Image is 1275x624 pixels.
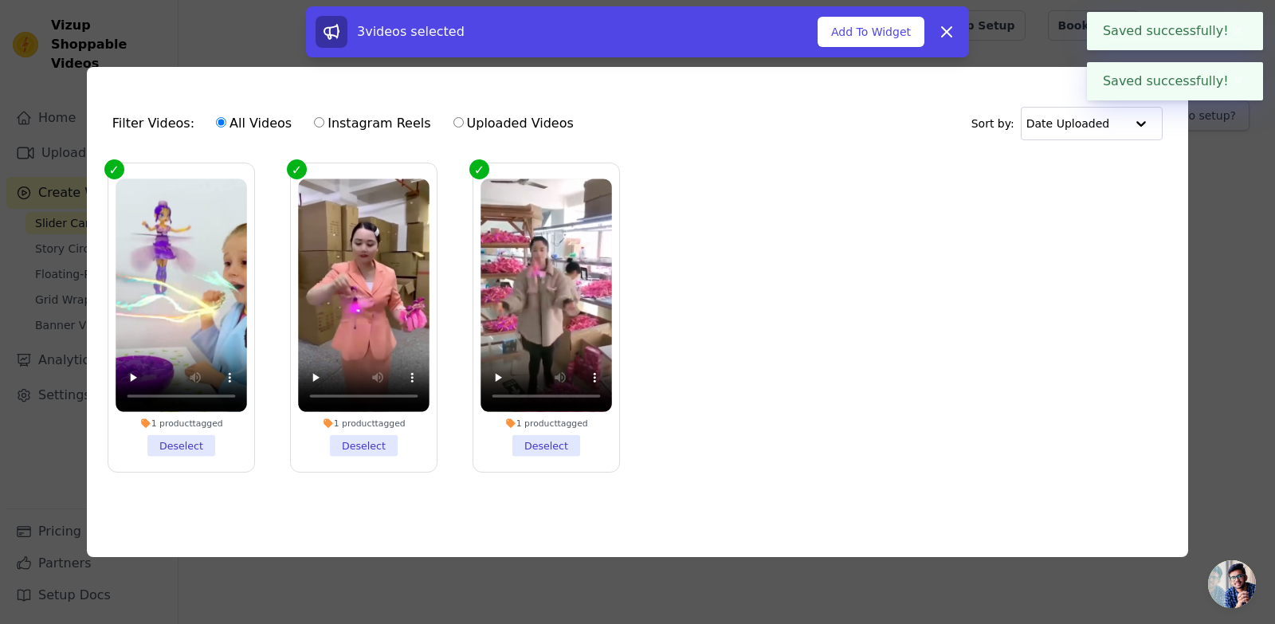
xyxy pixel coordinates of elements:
button: Add To Widget [818,17,924,47]
div: Open chat [1208,560,1256,608]
div: 1 product tagged [298,418,430,429]
div: 1 product tagged [481,418,612,429]
button: Close [1229,22,1247,41]
label: All Videos [215,113,292,134]
label: Instagram Reels [313,113,431,134]
div: Filter Videos: [112,105,583,142]
div: Saved successfully! [1087,12,1263,50]
span: 3 videos selected [357,24,465,39]
label: Uploaded Videos [453,113,575,134]
div: Saved successfully! [1087,62,1263,100]
div: Sort by: [971,107,1163,140]
button: Close [1229,72,1247,91]
div: 1 product tagged [116,418,247,429]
